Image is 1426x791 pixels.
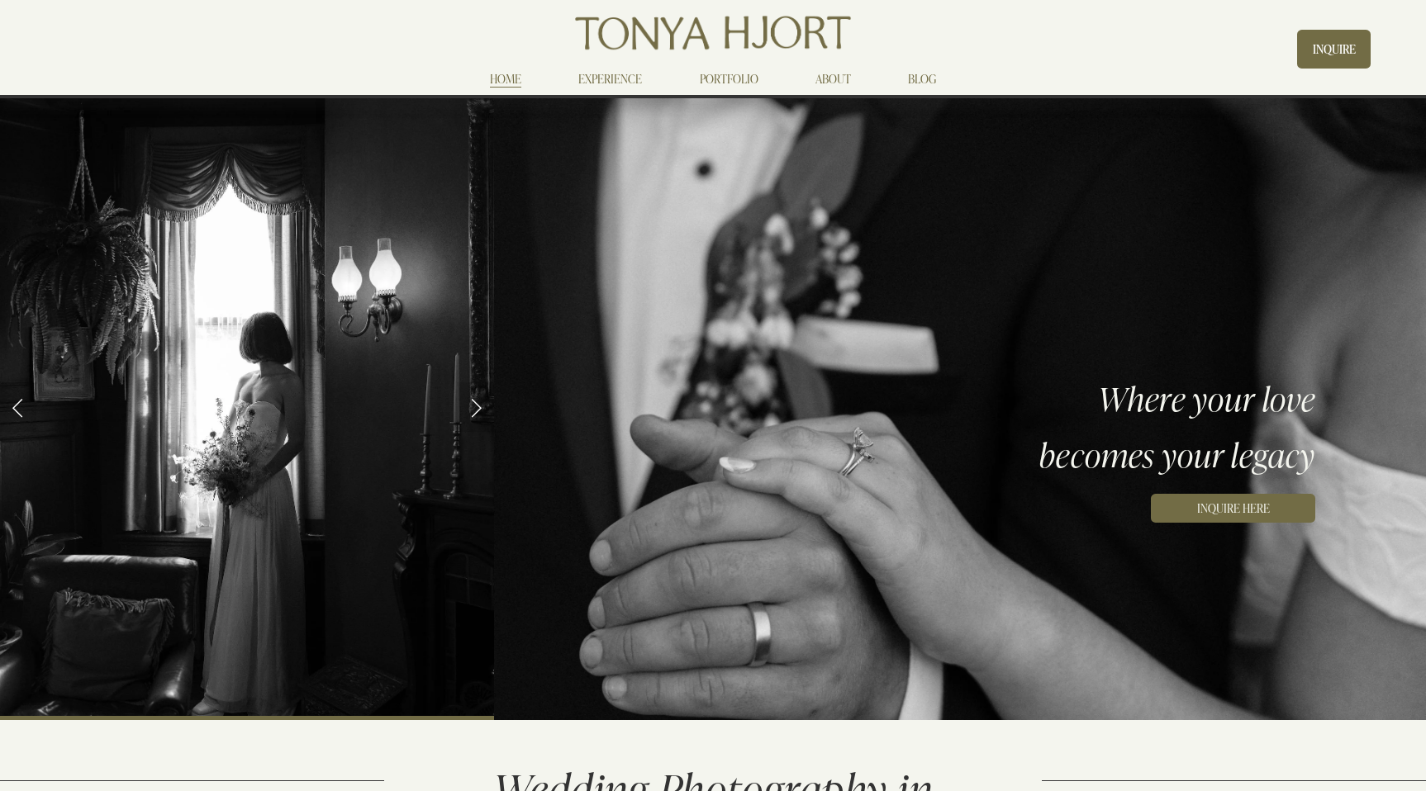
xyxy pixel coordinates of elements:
[1151,494,1315,522] a: INQUIRE HERE
[578,69,642,89] a: EXPERIENCE
[572,10,853,56] img: Tonya Hjort
[877,438,1315,471] h3: becomes your legacy
[458,382,494,432] a: Next Slide
[700,69,758,89] a: PORTFOLIO
[490,69,521,89] a: HOME
[815,69,851,89] a: ABOUT
[1297,30,1370,69] a: INQUIRE
[908,69,936,89] a: BLOG
[877,381,1315,415] h3: Where your love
